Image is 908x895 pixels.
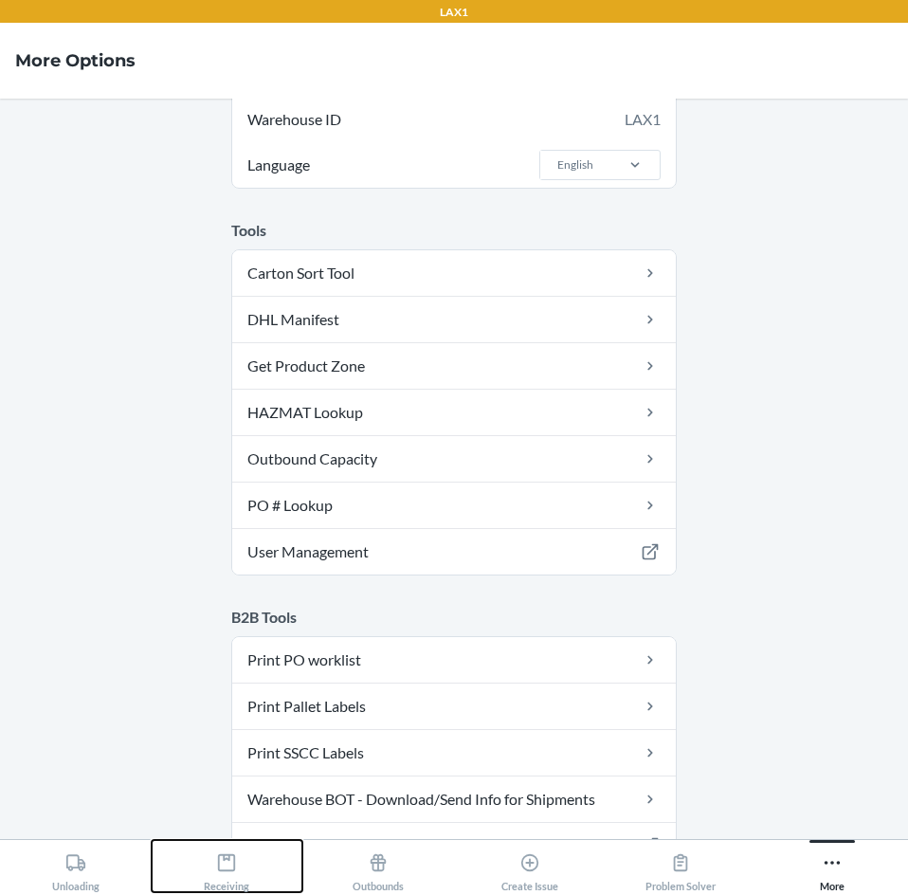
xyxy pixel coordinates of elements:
[232,390,676,435] a: HAZMAT Lookup
[232,684,676,729] a: Print Pallet Labels
[232,529,676,575] a: User Management
[501,845,558,892] div: Create Issue
[302,840,454,892] button: Outbounds
[232,343,676,389] a: Get Product Zone
[645,845,716,892] div: Problem Solver
[232,483,676,528] a: PO # Lookup
[245,142,313,188] span: Language
[231,219,677,242] p: Tools
[232,637,676,683] a: Print PO worklist
[15,48,136,73] h4: More Options
[625,108,661,131] div: LAX1
[353,845,404,892] div: Outbounds
[232,97,676,142] div: Warehouse ID
[52,845,100,892] div: Unloading
[557,156,593,174] div: English
[756,840,908,892] button: More
[204,845,249,892] div: Receiving
[606,840,757,892] button: Problem Solver
[555,156,557,174] input: LanguageEnglish
[454,840,606,892] button: Create Issue
[440,4,468,21] p: LAX1
[820,845,844,892] div: More
[152,840,303,892] button: Receiving
[232,436,676,482] a: Outbound Capacity
[232,823,676,868] a: BOL Number Lookup
[232,250,676,296] a: Carton Sort Tool
[232,776,676,822] a: Warehouse BOT - Download/Send Info for Shipments
[232,297,676,342] a: DHL Manifest
[232,730,676,776] a: Print SSCC Labels
[231,606,677,629] p: B2B Tools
